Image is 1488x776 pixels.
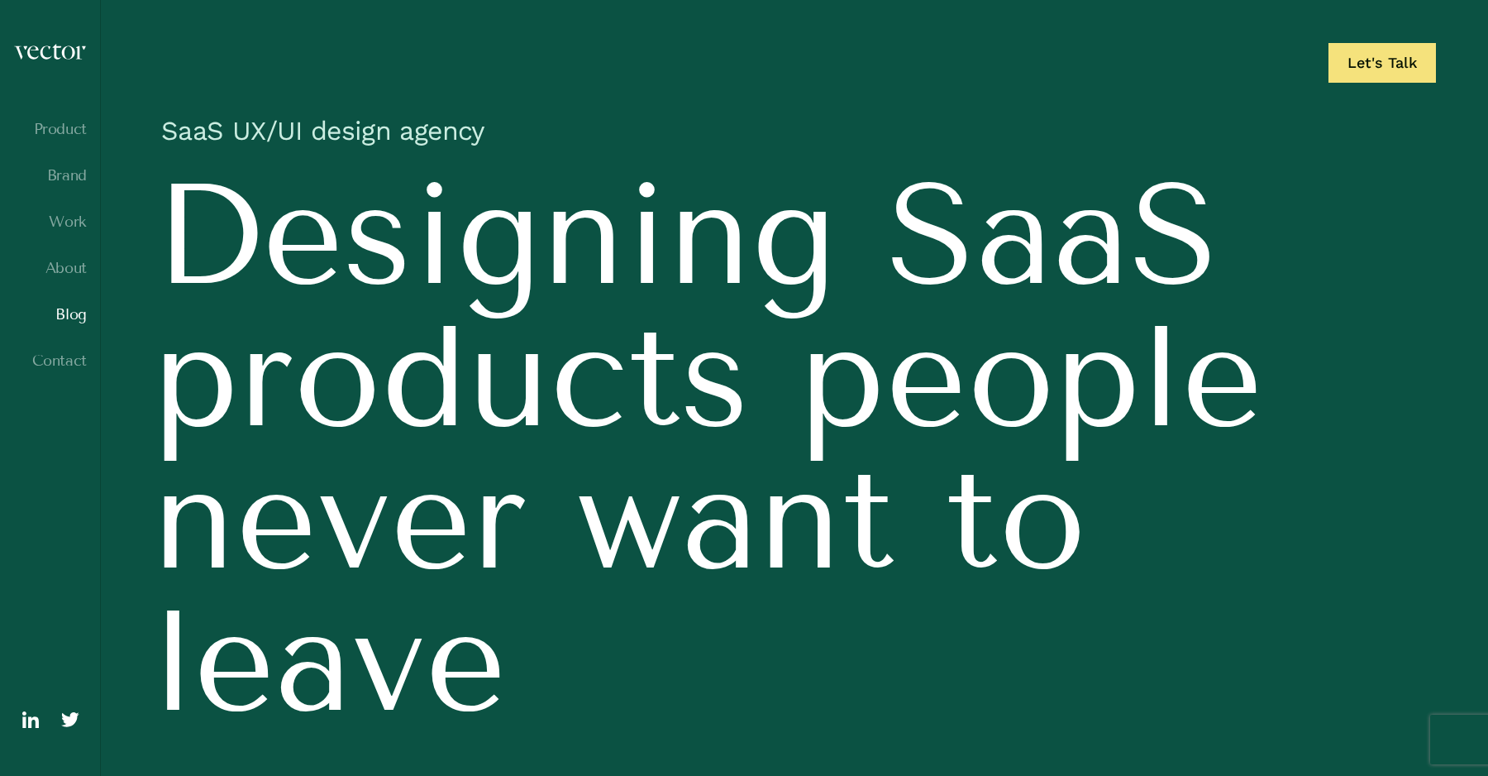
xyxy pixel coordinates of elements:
a: Contact [13,352,87,369]
span: Designing [153,164,837,306]
a: About [13,260,87,276]
a: Product [13,121,87,137]
span: never [153,448,527,591]
a: Work [13,213,87,230]
span: want [576,448,895,591]
a: Brand [13,167,87,184]
span: people [799,306,1263,448]
span: leave [153,591,507,733]
a: Let's Talk [1328,43,1436,83]
span: to [945,448,1086,591]
span: products [153,306,750,448]
h1: SaaS UX/UI design agency [153,106,1436,164]
span: SaaS [887,164,1219,306]
a: Blog [13,306,87,323]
